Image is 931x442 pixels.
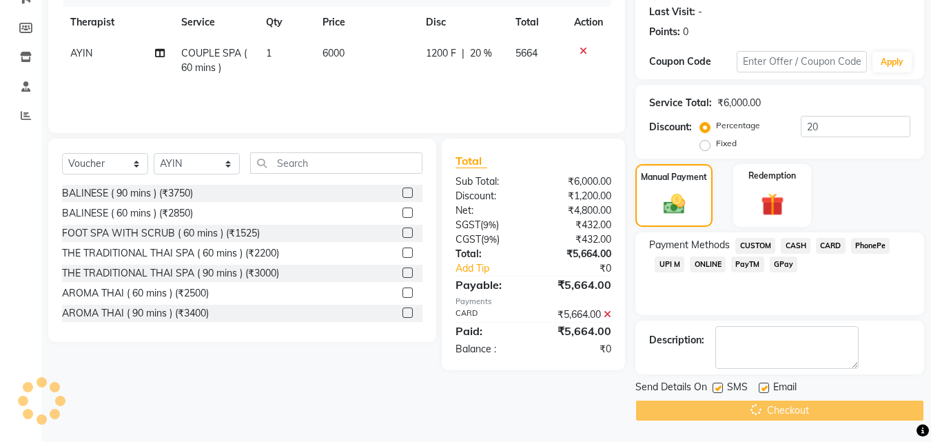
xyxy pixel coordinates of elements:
div: Service Total: [649,96,712,110]
span: CGST [456,233,481,245]
span: 5664 [515,47,538,59]
th: Qty [258,7,314,38]
div: FOOT SPA WITH SCRUB ( 60 mins ) (₹1525) [62,226,260,241]
a: Add Tip [445,261,548,276]
span: ONLINE [690,257,726,272]
div: ₹5,664.00 [533,247,622,261]
div: ₹5,664.00 [533,323,622,339]
img: _gift.svg [754,190,791,219]
div: Balance : [445,342,533,356]
label: Redemption [748,170,796,182]
span: GPay [770,257,798,272]
th: Therapist [62,7,173,38]
span: | [462,46,464,61]
button: Apply [872,52,912,72]
div: AROMA THAI ( 90 mins ) (₹3400) [62,306,209,321]
span: UPI M [655,257,684,272]
div: ₹1,200.00 [533,189,622,203]
div: THE TRADITIONAL THAI SPA ( 60 mins ) (₹2200) [62,246,279,261]
div: BALINESE ( 90 mins ) (₹3750) [62,186,193,201]
span: Send Details On [635,380,707,397]
div: - [698,5,702,19]
span: COUPLE SPA ( 60 mins ) [181,47,247,74]
div: CARD [445,308,533,322]
th: Disc [418,7,507,38]
span: PayTM [731,257,764,272]
div: Discount: [649,120,692,134]
th: Price [314,7,418,38]
div: Points: [649,25,680,39]
div: Net: [445,203,533,218]
span: 9% [483,219,496,230]
span: CUSTOM [735,238,775,254]
div: ₹6,000.00 [717,96,761,110]
div: Paid: [445,323,533,339]
span: 20 % [470,46,492,61]
div: Discount: [445,189,533,203]
th: Service [173,7,258,38]
div: Total: [445,247,533,261]
span: 1 [266,47,272,59]
div: ₹5,664.00 [533,277,622,293]
th: Total [507,7,566,38]
div: Coupon Code [649,54,736,69]
div: THE TRADITIONAL THAI SPA ( 90 mins ) (₹3000) [62,266,279,281]
label: Fixed [716,137,737,150]
div: Sub Total: [445,174,533,189]
div: ₹0 [549,261,622,276]
span: SGST [456,219,480,231]
div: AROMA THAI ( 60 mins ) (₹2500) [62,286,209,301]
div: 0 [683,25,688,39]
span: SMS [727,380,748,397]
label: Percentage [716,119,760,132]
div: Payments [456,296,611,308]
div: ( ) [445,218,533,232]
span: CARD [816,238,846,254]
img: _cash.svg [657,192,692,217]
div: ₹4,800.00 [533,203,622,218]
div: BALINESE ( 60 mins ) (₹2850) [62,206,193,221]
div: ₹6,000.00 [533,174,622,189]
div: Last Visit: [649,5,695,19]
input: Enter Offer / Coupon Code [737,51,867,72]
span: PhonePe [851,238,890,254]
span: Payment Methods [649,238,730,252]
div: ( ) [445,232,533,247]
span: 9% [484,234,497,245]
span: Total [456,154,487,168]
span: 1200 F [426,46,456,61]
span: 6000 [323,47,345,59]
input: Search [250,152,422,174]
span: AYIN [70,47,92,59]
span: Email [773,380,797,397]
div: ₹5,664.00 [533,308,622,322]
span: CASH [781,238,810,254]
div: ₹432.00 [533,232,622,247]
div: Payable: [445,277,533,293]
div: Description: [649,333,704,348]
label: Manual Payment [641,171,707,183]
div: ₹0 [533,342,622,356]
th: Action [566,7,611,38]
div: ₹432.00 [533,218,622,232]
